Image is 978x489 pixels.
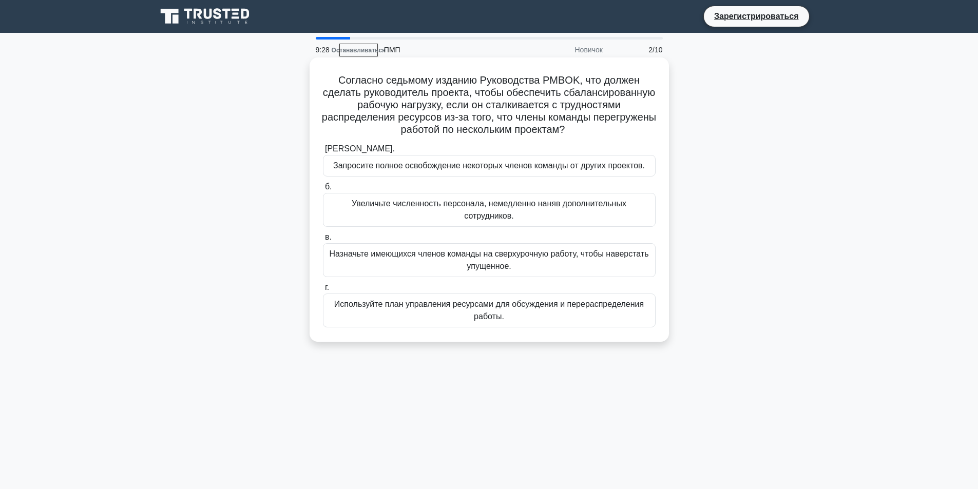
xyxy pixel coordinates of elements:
font: Увеличьте численность персонала, немедленно наняв дополнительных сотрудников. [352,199,626,220]
font: Согласно седьмому изданию Руководства PMBOK, что должен сделать руководитель проекта, чтобы обесп... [322,74,656,135]
font: Новичок [574,46,602,54]
font: Останавливаться [332,47,386,54]
font: Назначьте имеющихся членов команды на сверхурочную работу, чтобы наверстать упущенное. [329,249,648,270]
font: 2/10 [648,46,662,54]
a: Зарегистрироваться [708,10,804,23]
font: Используйте план управления ресурсами для обсуждения и перераспределения работы. [334,300,644,321]
a: Останавливаться [339,44,378,56]
font: б. [325,182,332,191]
font: г. [325,283,329,291]
font: 9:28 [316,46,330,54]
font: в. [325,232,332,241]
font: Зарегистрироваться [714,12,798,21]
font: Запросите полное освобождение некоторых членов команды от других проектов. [333,161,645,170]
font: ПМП [384,46,400,54]
font: [PERSON_NAME]. [325,144,395,153]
